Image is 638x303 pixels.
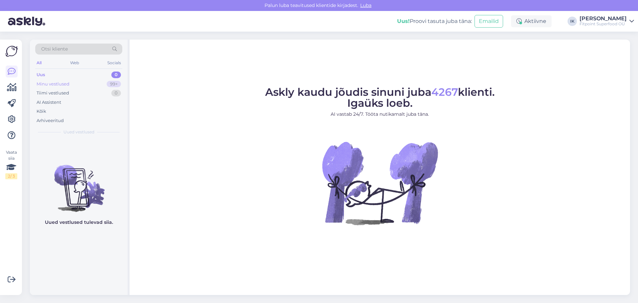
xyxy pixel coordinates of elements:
[5,45,18,58] img: Askly Logo
[320,123,440,243] img: No Chat active
[397,18,410,24] b: Uus!
[265,85,495,109] span: Askly kaudu jõudis sinuni juba klienti. Igaüks loeb.
[397,17,472,25] div: Proovi tasuta juba täna:
[106,59,122,67] div: Socials
[580,21,627,27] div: Fitpoint Superfood OÜ
[37,108,46,115] div: Kõik
[511,15,552,27] div: Aktiivne
[580,16,627,21] div: [PERSON_NAME]
[30,153,128,213] img: No chats
[5,149,17,179] div: Vaata siia
[111,72,121,78] div: 0
[111,90,121,96] div: 0
[431,85,458,98] span: 4267
[37,117,64,124] div: Arhiveeritud
[37,99,61,106] div: AI Assistent
[265,111,495,118] p: AI vastab 24/7. Tööta nutikamalt juba täna.
[475,15,503,28] button: Emailid
[37,72,45,78] div: Uus
[37,90,69,96] div: Tiimi vestlused
[35,59,43,67] div: All
[41,46,68,53] span: Otsi kliente
[107,81,121,87] div: 99+
[37,81,69,87] div: Minu vestlused
[63,129,94,135] span: Uued vestlused
[580,16,634,27] a: [PERSON_NAME]Fitpoint Superfood OÜ
[568,17,577,26] div: IK
[45,219,113,226] p: Uued vestlused tulevad siia.
[358,2,373,8] span: Luba
[69,59,80,67] div: Web
[5,173,17,179] div: 2 / 3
